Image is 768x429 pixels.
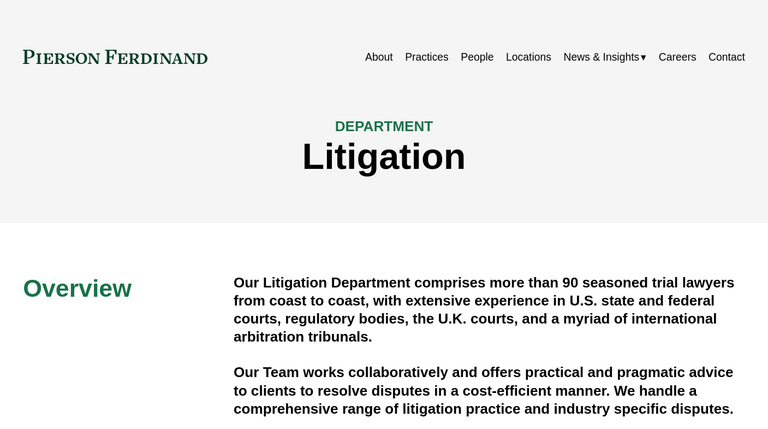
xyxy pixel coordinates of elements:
h1: Litigation [23,136,745,177]
span: DEPARTMENT [335,118,433,134]
a: Locations [506,46,551,68]
h4: Our Team works collaboratively and offers practical and pragmatic advice to clients to resolve di... [234,363,745,418]
a: Contact [709,46,745,68]
span: News & Insights [563,48,639,67]
a: folder dropdown [563,46,646,68]
a: People [461,46,493,68]
span: Overview [23,275,132,302]
a: About [365,46,393,68]
a: Careers [659,46,696,68]
h4: Our Litigation Department comprises more than 90 seasoned trial lawyers from coast to coast, with... [234,274,745,346]
a: Practices [405,46,449,68]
